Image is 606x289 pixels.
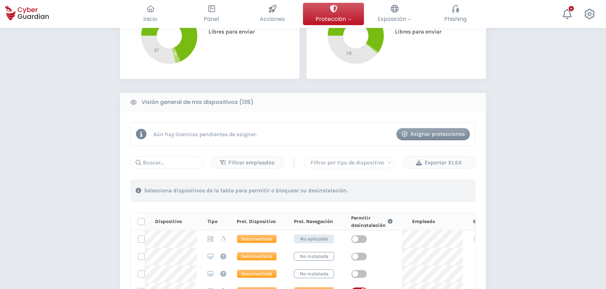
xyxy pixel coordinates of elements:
[396,128,470,140] button: Asignar protecciones
[351,214,402,229] div: Permitir desinstalación
[237,218,283,225] div: Prot. Dispositivo
[144,15,158,23] span: Inicio
[474,218,513,225] div: Etiquetas
[203,28,255,35] span: Libres para enviar
[237,252,277,261] span: Desconectada
[260,15,285,23] span: Acciones
[425,3,486,25] button: Phishing
[207,218,226,225] div: Tipo
[408,158,470,167] div: Exportar XLSX
[294,269,334,278] span: No instalada
[120,3,181,25] button: Inicio
[569,6,574,11] div: +
[364,3,425,25] button: Exposición
[155,218,197,225] div: Dispositivo
[386,214,394,229] button: Link to FAQ information
[402,156,476,169] button: Exportar XLSX
[293,157,295,168] span: |
[378,15,411,23] span: Exposición
[402,130,465,138] div: Asignar protecciones
[390,28,441,35] span: Libres para enviar
[316,15,351,23] span: Protección
[237,269,277,278] span: Desconectada
[445,15,467,23] span: Phishing
[130,156,204,169] input: Buscar...
[303,3,364,25] button: Protección
[142,98,253,106] b: Visión general de mis dispositivos (135)
[294,218,341,225] div: Prot. Navegación
[144,187,348,194] p: Selecciona dispositivos de la tabla para permitir o bloquear su desinstalación.
[242,3,303,25] button: Acciones
[153,131,257,138] p: Aún hay licencias pendientes de asignar.
[237,235,277,243] span: Desconectada
[216,158,278,167] div: Filtrar empleados
[294,235,334,243] span: No aplicable
[412,218,463,225] div: Empleado
[181,3,242,25] button: Panel
[294,252,334,261] span: No instalada
[204,15,219,23] span: Panel
[211,156,284,169] button: Filtrar empleados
